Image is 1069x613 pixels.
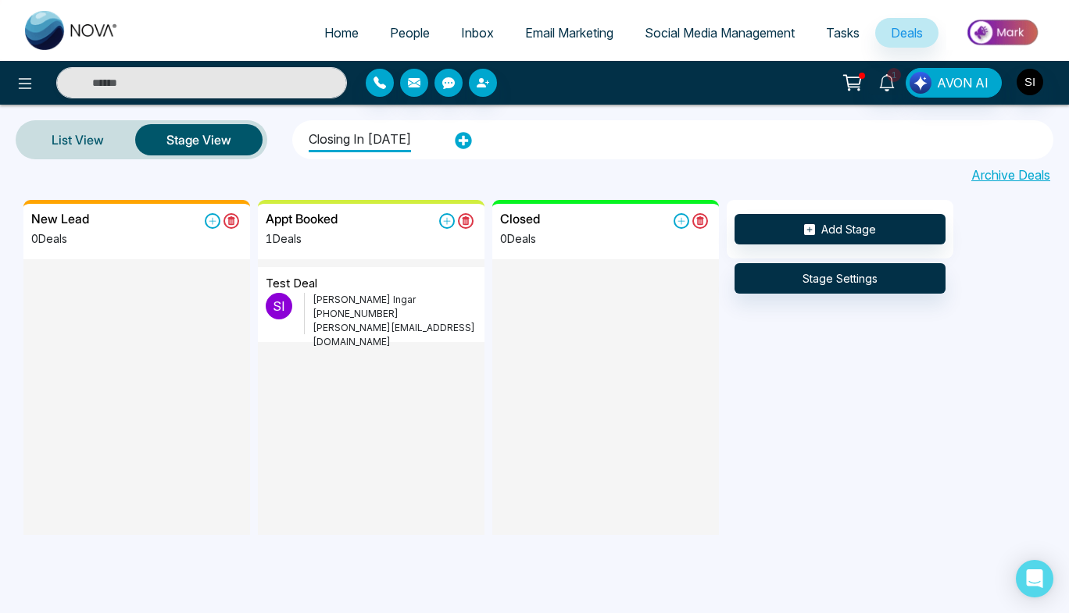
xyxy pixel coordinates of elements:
[374,18,445,48] a: People
[25,11,119,50] img: Nova CRM Logo
[266,275,317,293] p: Test Deal
[135,124,263,155] button: Stage View
[971,166,1050,184] a: Archive Deals
[946,15,1060,50] img: Market-place.gif
[887,68,901,82] span: 1
[525,25,613,41] span: Email Marketing
[1017,69,1043,95] img: User Avatar
[390,25,430,41] span: People
[266,230,338,247] p: 1 Deals
[313,321,477,349] p: [PERSON_NAME][EMAIL_ADDRESS][DOMAIN_NAME]
[500,230,544,247] p: 0 Deals
[500,212,540,226] h5: Closed
[20,121,135,159] a: List View
[266,212,338,226] h5: Appt Booked
[266,293,292,319] p: S I
[645,25,795,41] span: Social Media Management
[31,230,89,247] p: 0 Deals
[509,18,629,48] a: Email Marketing
[868,68,906,95] a: 1
[937,73,989,92] span: AVON AI
[891,25,923,41] span: Deals
[826,25,860,41] span: Tasks
[313,307,477,321] p: [PHONE_NUMBER]
[324,25,359,41] span: Home
[445,18,509,48] a: Inbox
[735,263,946,294] button: Stage Settings
[1016,560,1053,597] div: Open Intercom Messenger
[461,25,494,41] span: Inbox
[735,214,946,244] button: Add Stage
[309,18,374,48] a: Home
[810,18,875,48] a: Tasks
[31,212,89,226] h5: New Lead
[309,123,411,152] li: Closing in [DATE]
[910,72,931,94] img: Lead Flow
[875,18,939,48] a: Deals
[629,18,810,48] a: Social Media Management
[906,68,1002,98] button: AVON AI
[313,293,477,307] p: [PERSON_NAME] Ingar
